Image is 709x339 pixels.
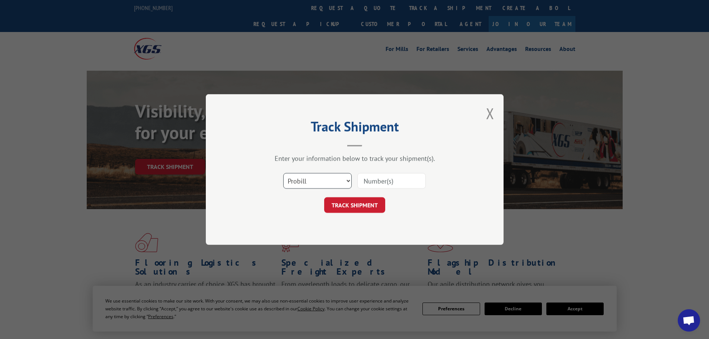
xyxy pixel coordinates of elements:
[486,103,494,123] button: Close modal
[243,154,466,163] div: Enter your information below to track your shipment(s).
[357,173,426,189] input: Number(s)
[678,309,700,332] div: Open chat
[243,121,466,135] h2: Track Shipment
[324,197,385,213] button: TRACK SHIPMENT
